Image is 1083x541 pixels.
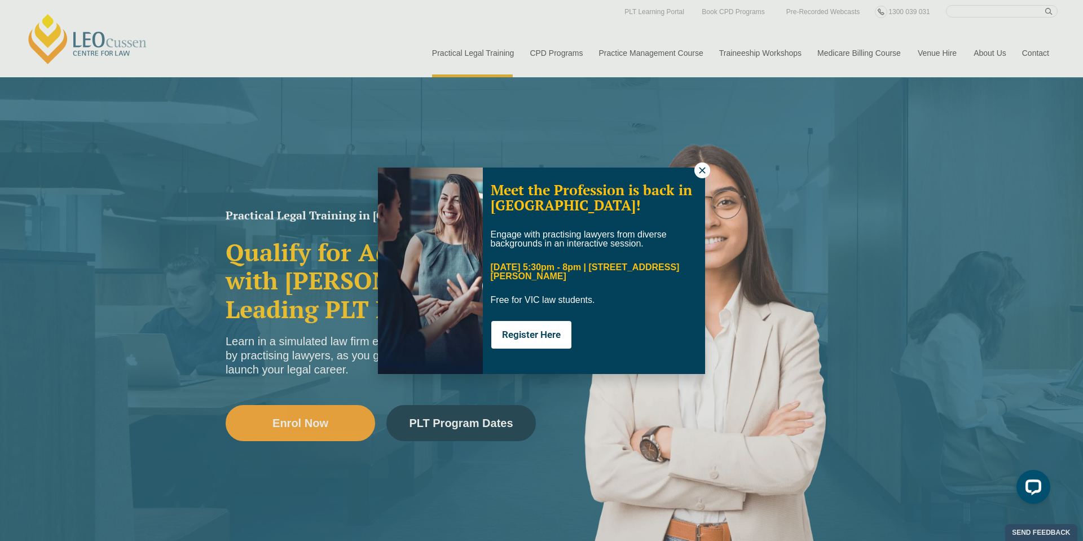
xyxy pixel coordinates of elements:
span: Engage with practising lawyers from diverse backgrounds in an interactive session. [491,230,667,248]
button: Close [694,162,710,178]
span: Free for VIC law students. [491,295,595,305]
span: [DATE] 5:30pm - 8pm | [STREET_ADDRESS][PERSON_NAME] [491,262,680,281]
iframe: LiveChat chat widget [1007,465,1055,513]
img: Soph-popup.JPG [378,168,483,374]
span: Meet the Profession is back in [GEOGRAPHIC_DATA]! [491,181,692,215]
button: Register Here [491,321,571,349]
